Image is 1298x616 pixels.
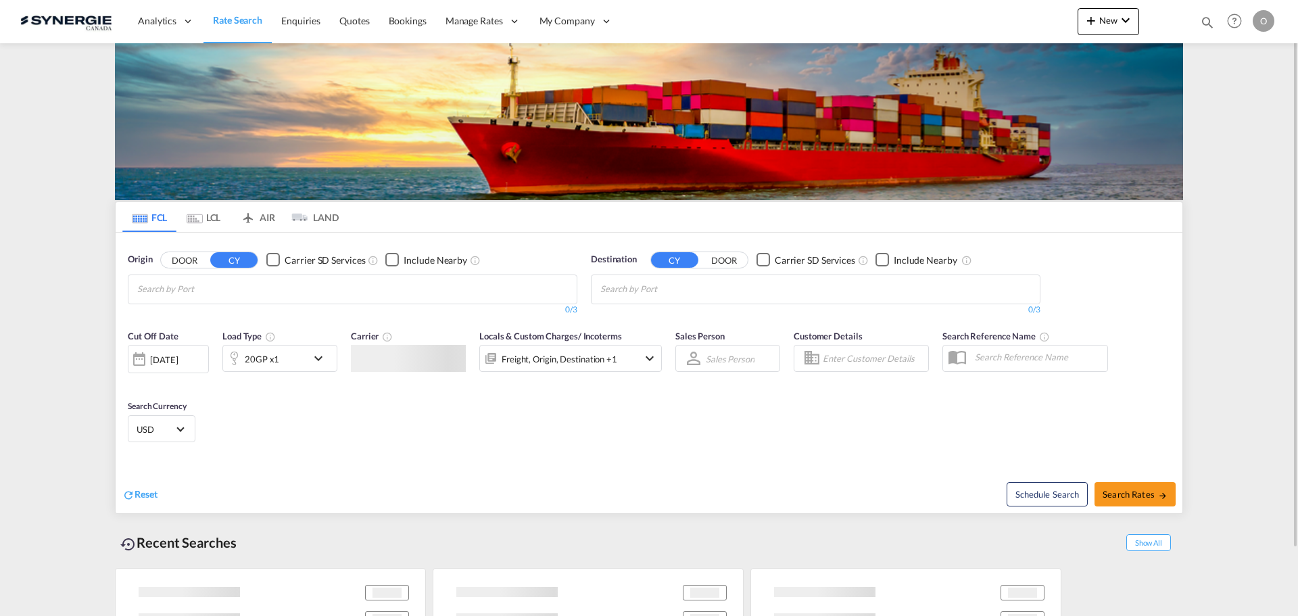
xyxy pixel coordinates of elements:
span: Help [1223,9,1246,32]
div: 20GP x1 [245,350,279,369]
md-icon: icon-information-outline [265,331,276,342]
span: Quotes [339,15,369,26]
input: Chips input. [600,279,729,300]
md-icon: icon-chevron-down [310,350,333,366]
div: Freight Origin Destination Factory Stuffing [502,350,617,369]
button: CY [210,252,258,268]
div: OriginDOOR CY Checkbox No InkUnchecked: Search for CY (Container Yard) services for all selected ... [116,233,1182,513]
span: Search Currency [128,401,187,411]
div: icon-refreshReset [122,488,158,502]
md-pagination-wrapper: Use the left and right arrow keys to navigate between tabs [122,202,339,232]
span: Search Rates [1103,489,1168,500]
input: Enter Customer Details [823,348,924,369]
div: Freight Origin Destination Factory Stuffingicon-chevron-down [479,345,662,372]
md-icon: icon-airplane [240,210,256,220]
button: DOOR [700,252,748,268]
md-icon: Unchecked: Search for CY (Container Yard) services for all selected carriers.Checked : Search for... [858,255,869,266]
md-icon: Unchecked: Search for CY (Container Yard) services for all selected carriers.Checked : Search for... [368,255,379,266]
span: Analytics [138,14,176,28]
div: Include Nearby [404,254,467,267]
div: [DATE] [128,345,209,373]
md-icon: icon-backup-restore [120,536,137,552]
span: New [1083,15,1134,26]
div: Include Nearby [894,254,957,267]
div: Help [1223,9,1253,34]
md-tab-item: FCL [122,202,176,232]
div: icon-magnify [1200,15,1215,35]
span: Bookings [389,15,427,26]
button: Note: By default Schedule search will only considerorigin ports, destination ports and cut off da... [1007,482,1088,506]
button: Search Ratesicon-arrow-right [1095,482,1176,506]
md-icon: icon-refresh [122,489,135,501]
span: Destination [591,253,637,266]
md-icon: Unchecked: Ignores neighbouring ports when fetching rates.Checked : Includes neighbouring ports w... [470,255,481,266]
md-icon: Your search will be saved by the below given name [1039,331,1050,342]
span: My Company [539,14,595,28]
button: icon-plus 400-fgNewicon-chevron-down [1078,8,1139,35]
div: Recent Searches [115,527,242,558]
span: Rate Search [213,14,262,26]
md-icon: icon-magnify [1200,15,1215,30]
span: Customer Details [794,331,862,341]
span: Reset [135,488,158,500]
button: DOOR [161,252,208,268]
span: Manage Rates [446,14,503,28]
span: Show All [1126,534,1171,551]
md-icon: Unchecked: Ignores neighbouring ports when fetching rates.Checked : Includes neighbouring ports w... [961,255,972,266]
md-tab-item: AIR [231,202,285,232]
span: Carrier [351,331,393,341]
md-checkbox: Checkbox No Ink [266,253,365,267]
div: O [1253,10,1274,32]
md-tab-item: LCL [176,202,231,232]
div: Carrier SD Services [775,254,855,267]
button: CY [651,252,698,268]
md-select: Sales Person [704,349,756,369]
md-select: Select Currency: $ USDUnited States Dollar [135,419,188,439]
md-icon: icon-plus 400-fg [1083,12,1099,28]
md-tab-item: LAND [285,202,339,232]
span: Locals & Custom Charges [479,331,622,341]
md-icon: icon-chevron-down [1117,12,1134,28]
img: 1f56c880d42311ef80fc7dca854c8e59.png [20,6,112,37]
md-chips-wrap: Chips container with autocompletion. Enter the text area, type text to search, and then use the u... [135,275,271,300]
span: Load Type [222,331,276,341]
md-checkbox: Checkbox No Ink [385,253,467,267]
div: 0/3 [591,304,1040,316]
md-chips-wrap: Chips container with autocompletion. Enter the text area, type text to search, and then use the u... [598,275,734,300]
span: USD [137,423,174,435]
div: Carrier SD Services [285,254,365,267]
md-datepicker: Select [128,372,138,390]
div: 0/3 [128,304,577,316]
span: Cut Off Date [128,331,178,341]
span: Sales Person [675,331,725,341]
md-icon: The selected Trucker/Carrierwill be displayed in the rate results If the rates are from another f... [382,331,393,342]
md-checkbox: Checkbox No Ink [756,253,855,267]
input: Search Reference Name [968,347,1107,367]
span: Origin [128,253,152,266]
md-checkbox: Checkbox No Ink [875,253,957,267]
input: Chips input. [137,279,266,300]
span: Enquiries [281,15,320,26]
img: LCL+%26+FCL+BACKGROUND.png [115,43,1183,200]
span: Search Reference Name [942,331,1050,341]
div: [DATE] [150,354,178,366]
md-icon: icon-arrow-right [1158,491,1168,500]
span: / Incoterms [578,331,622,341]
div: 20GP x1icon-chevron-down [222,345,337,372]
md-icon: icon-chevron-down [642,350,658,366]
